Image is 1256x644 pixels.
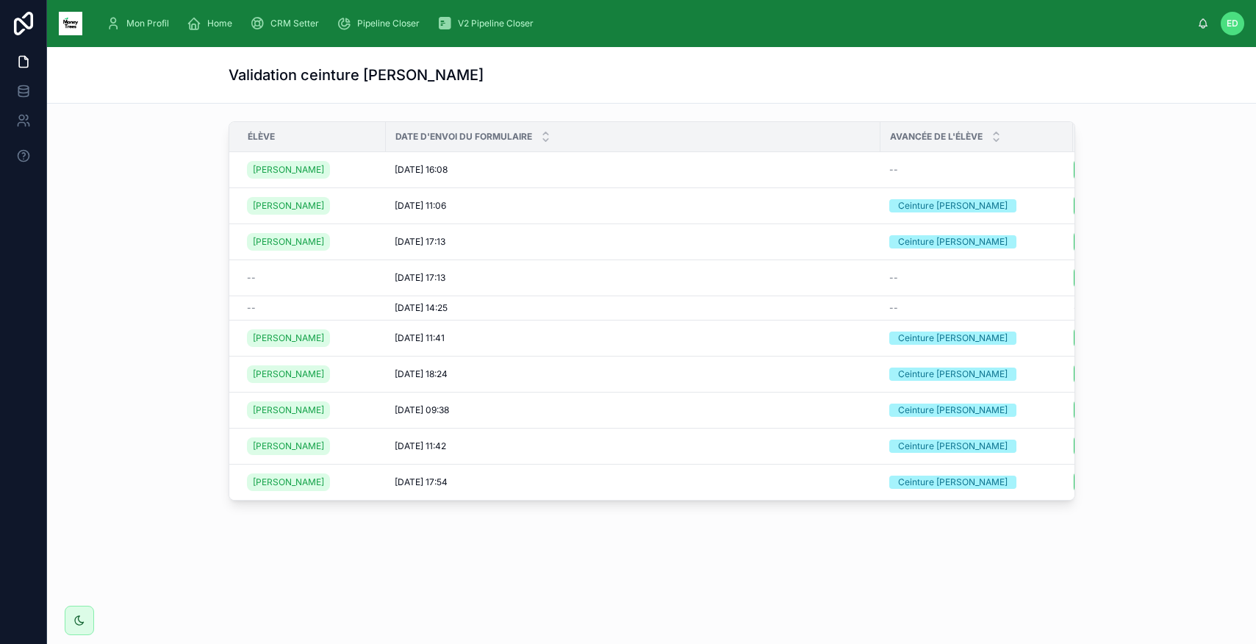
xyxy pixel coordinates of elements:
[1074,194,1159,218] a: Ouvrir le lien
[247,233,330,251] a: [PERSON_NAME]
[101,10,179,37] a: Mon Profil
[332,10,430,37] a: Pipeline Closer
[898,368,1008,381] div: Ceinture [PERSON_NAME]
[270,18,319,29] span: CRM Setter
[889,164,898,176] span: --
[1074,471,1159,494] a: Ouvrir le lien
[898,476,1008,489] div: Ceinture [PERSON_NAME]
[395,131,532,143] span: Date d'envoi du formulaire
[247,437,330,455] a: [PERSON_NAME]
[1074,434,1159,458] a: Ouvrir le lien
[357,18,420,29] span: Pipeline Closer
[229,65,484,85] h1: Validation ceinture [PERSON_NAME]
[182,10,243,37] a: Home
[247,365,330,383] a: [PERSON_NAME]
[1074,158,1159,182] a: Ouvrir le lien
[245,10,329,37] a: CRM Setter
[253,368,324,380] span: [PERSON_NAME]
[395,200,446,212] span: [DATE] 11:06
[253,332,324,344] span: [PERSON_NAME]
[253,164,324,176] span: [PERSON_NAME]
[126,18,169,29] span: Mon Profil
[247,473,330,491] a: [PERSON_NAME]
[395,440,446,452] span: [DATE] 11:42
[253,440,324,452] span: [PERSON_NAME]
[247,401,330,419] a: [PERSON_NAME]
[1074,302,1083,314] span: --
[898,235,1008,248] div: Ceinture [PERSON_NAME]
[889,272,898,284] span: --
[1074,266,1159,290] a: Ouvrir le lien
[395,302,448,314] span: [DATE] 14:25
[395,368,448,380] span: [DATE] 18:24
[1074,326,1159,350] a: Ouvrir le lien
[1074,230,1159,254] a: Ouvrir le lien
[248,131,275,143] span: Élève
[898,440,1008,453] div: Ceinture [PERSON_NAME]
[395,476,448,488] span: [DATE] 17:54
[898,404,1008,417] div: Ceinture [PERSON_NAME]
[458,18,534,29] span: V2 Pipeline Closer
[890,131,983,143] span: Avancée de l'élève
[395,164,448,176] span: [DATE] 16:08
[253,200,324,212] span: [PERSON_NAME]
[1227,18,1238,29] span: ED
[898,332,1008,345] div: Ceinture [PERSON_NAME]
[59,12,82,35] img: App logo
[433,10,544,37] a: V2 Pipeline Closer
[1074,398,1159,422] a: Ouvrir le lien
[247,272,256,284] span: --
[395,236,445,248] span: [DATE] 17:13
[207,18,232,29] span: Home
[395,404,449,416] span: [DATE] 09:38
[395,272,445,284] span: [DATE] 17:13
[1074,362,1159,386] a: Ouvrir le lien
[253,404,324,416] span: [PERSON_NAME]
[395,332,445,344] span: [DATE] 11:41
[247,197,330,215] a: [PERSON_NAME]
[247,302,256,314] span: --
[253,476,324,488] span: [PERSON_NAME]
[253,236,324,248] span: [PERSON_NAME]
[247,329,330,347] a: [PERSON_NAME]
[898,199,1008,212] div: Ceinture [PERSON_NAME]
[889,302,898,314] span: --
[247,161,330,179] a: [PERSON_NAME]
[94,7,1197,40] div: scrollable content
